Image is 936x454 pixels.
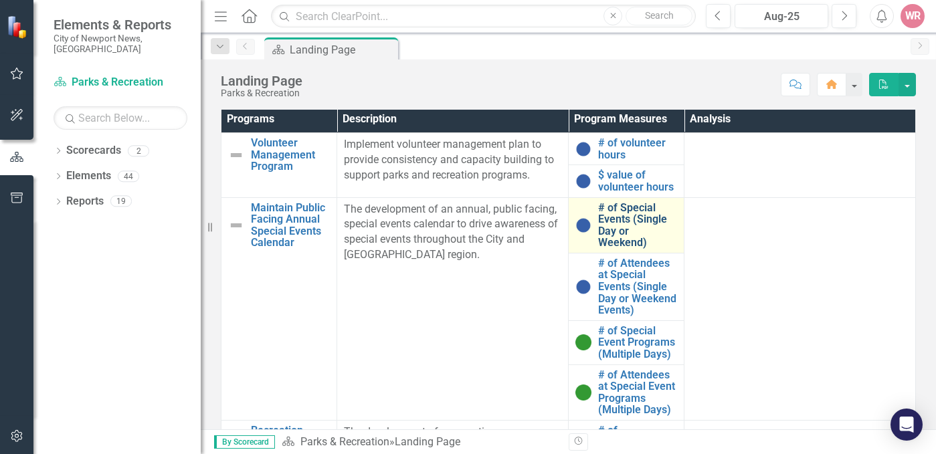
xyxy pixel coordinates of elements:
[271,5,696,28] input: Search ClearPoint...
[66,194,104,209] a: Reports
[251,202,330,249] a: Maintain Public Facing Annual Special Events Calendar
[337,133,569,197] td: Double-Click to Edit
[739,9,824,25] div: Aug-25
[569,133,684,165] td: Double-Click to Edit Right Click for Context Menu
[221,88,302,98] div: Parks & Recreation
[221,197,337,421] td: Double-Click to Edit Right Click for Context Menu
[54,75,187,90] a: Parks & Recreation
[228,217,244,233] img: Not Defined
[221,74,302,88] div: Landing Page
[282,435,559,450] div: »
[110,196,132,207] div: 19
[598,202,677,249] a: # of Special Events (Single Day or Weekend)
[290,41,395,58] div: Landing Page
[221,133,337,197] td: Double-Click to Edit Right Click for Context Menu
[569,320,684,364] td: Double-Click to Edit Right Click for Context Menu
[228,429,244,445] img: Not Defined
[344,202,561,263] p: The development of an annual, public facing, special events calendar to drive awareness of specia...
[598,257,677,316] a: # of Attendees at Special Events (Single Day or Weekend Events)
[251,425,330,448] a: Recreation Programs
[901,4,925,28] button: WR
[66,143,121,158] a: Scorecards
[251,137,330,173] a: Volunteer Management Program
[300,435,389,448] a: Parks & Recreation
[54,17,187,33] span: Elements & Reports
[569,197,684,253] td: Double-Click to Edit Right Click for Context Menu
[575,217,591,233] img: No Information
[575,173,591,189] img: No Information
[735,4,828,28] button: Aug-25
[645,10,674,21] span: Search
[891,409,923,441] div: Open Intercom Messenger
[684,133,916,197] td: Double-Click to Edit
[684,197,916,421] td: Double-Click to Edit
[575,279,591,295] img: No Information
[118,171,139,182] div: 44
[626,7,692,25] button: Search
[598,325,677,360] a: # of Special Event Programs (Multiple Days)
[66,168,111,184] a: Elements
[54,33,187,55] small: City of Newport News, [GEOGRAPHIC_DATA]
[569,364,684,420] td: Double-Click to Edit Right Click for Context Menu
[598,137,677,160] a: # of volunteer hours
[214,435,275,449] span: By Scorecard
[598,169,677,193] a: $ value of volunteer hours
[569,253,684,320] td: Double-Click to Edit Right Click for Context Menu
[344,137,561,183] p: Implement volunteer management plan to provide consistency and capacity building to support parks...
[575,141,591,157] img: No Information
[395,435,460,448] div: Landing Page
[54,106,187,130] input: Search Below...
[575,384,591,401] img: On Target
[575,334,591,350] img: On Target
[569,165,684,197] td: Double-Click to Edit Right Click for Context Menu
[337,197,569,421] td: Double-Click to Edit
[598,369,677,416] a: # of Attendees at Special Event Programs (Multiple Days)
[228,147,244,163] img: Not Defined
[128,145,149,156] div: 2
[7,15,30,39] img: ClearPoint Strategy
